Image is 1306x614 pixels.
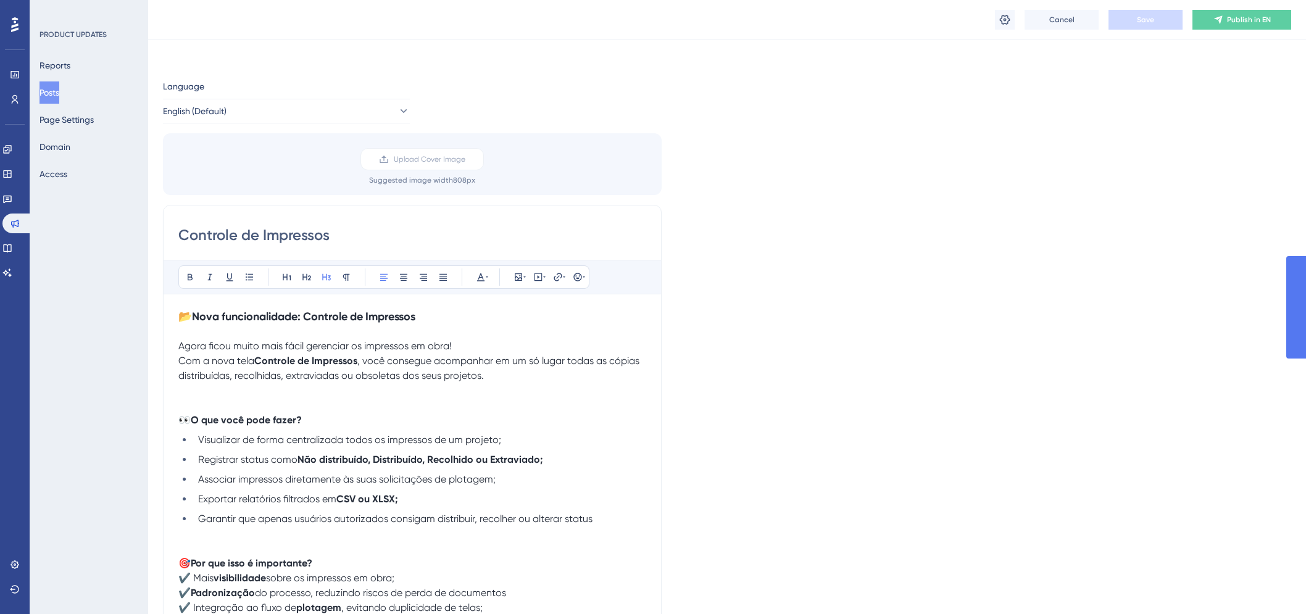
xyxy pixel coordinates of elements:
button: Access [40,163,67,185]
input: Post Title [178,225,646,245]
button: Domain [40,136,70,158]
strong: Não distribuído, Distribuído, Recolhido ou Extraviado; [297,454,543,465]
button: Publish in EN [1192,10,1291,30]
strong: plotagem [296,602,341,613]
span: Agora ficou muito mais fácil gerenciar os impressos em obra! [178,340,452,352]
span: English (Default) [163,104,227,118]
strong: Por que isso é importante? [191,557,312,569]
button: Save [1108,10,1183,30]
span: , evitando duplicidade de telas; [341,602,483,613]
button: Cancel [1025,10,1099,30]
span: Com a nova tela [178,355,254,367]
strong: CSV ou XLSX; [336,493,397,505]
iframe: UserGuiding AI Assistant Launcher [1254,565,1291,602]
span: do processo, reduzindo riscos de perda de documentos [255,587,506,599]
span: ✔️ Integração ao fluxo de [178,602,296,613]
span: 📂 [178,310,192,323]
span: Registrar status como [198,454,297,465]
button: Page Settings [40,109,94,131]
span: Publish in EN [1227,15,1271,25]
span: Upload Cover Image [394,154,465,164]
span: ✔️ Mais [178,572,214,584]
span: , você consegue acompanhar em um só lugar todas as cópias distribuídas, recolhidas, extraviadas o... [178,355,642,381]
span: Exportar relatórios filtrados em [198,493,336,505]
div: PRODUCT UPDATES [40,30,107,39]
strong: Nova funcionalidade: Controle de Impressos [192,310,415,323]
span: Save [1137,15,1154,25]
span: Garantir que apenas usuários autorizados consigam distribuir, recolher ou alterar status [198,513,593,525]
span: sobre os impressos em obra; [266,572,394,584]
strong: Controle de Impressos [254,355,357,367]
span: 🎯 [178,557,191,569]
button: Posts [40,81,59,104]
button: Reports [40,54,70,77]
strong: Padronização [191,587,255,599]
span: Associar impressos diretamente às suas solicitações de plotagem; [198,473,496,485]
span: ✔️ [178,587,191,599]
span: 👀 [178,414,191,426]
div: Suggested image width 808 px [369,175,475,185]
button: English (Default) [163,99,410,123]
span: Cancel [1049,15,1075,25]
strong: visibilidade [214,572,266,584]
span: Language [163,79,204,94]
strong: O que você pode fazer? [191,414,302,426]
span: Visualizar de forma centralizada todos os impressos de um projeto; [198,434,501,446]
